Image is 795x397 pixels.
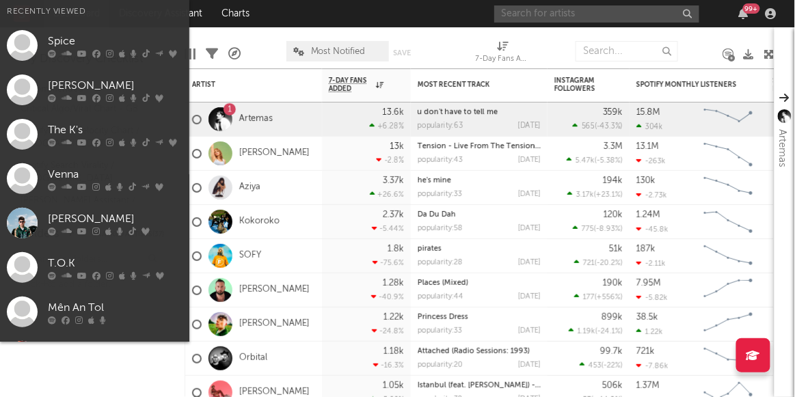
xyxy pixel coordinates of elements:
svg: Chart title [698,102,759,137]
a: [PERSON_NAME] [239,148,310,159]
div: ( ) [580,361,623,370]
div: 99 + [743,3,760,14]
div: 7.95M [636,279,661,288]
div: ( ) [567,156,623,165]
div: [PERSON_NAME] [48,211,183,228]
div: popularity: 28 [418,259,463,266]
div: 1.05k [383,381,404,390]
div: [DATE] [518,225,541,232]
div: [DATE] [518,293,541,301]
span: -24.1 % [597,328,621,336]
div: -45.8k [636,225,669,234]
a: Attached (Radio Sessions: 1993) [418,348,530,355]
div: -2.11k [636,259,666,268]
div: [DATE] [518,361,541,369]
svg: Chart title [698,137,759,171]
a: Artemas [239,113,273,125]
span: 7-Day Fans Added [329,77,373,93]
div: popularity: 33 [418,327,462,335]
svg: Chart title [698,171,759,205]
span: 775 [582,225,594,233]
span: -22 % [604,362,621,370]
span: -5.38 % [597,157,621,165]
div: -40.9 % [371,292,404,301]
div: Venna [48,167,183,183]
svg: Chart title [698,205,759,239]
div: 506k [602,381,623,390]
input: Search... [576,41,678,61]
div: 2.37k [383,210,404,219]
div: 1.24M [636,210,660,219]
div: [DATE] [518,327,541,335]
div: 194k [603,176,623,185]
div: 3.37k [383,176,404,185]
div: 3.3M [604,142,623,151]
div: 1.37M [636,381,660,390]
div: [DATE] [518,122,541,130]
span: -8.93 % [596,225,621,233]
div: Places (Mixed) [418,279,541,287]
div: 1.18k [383,347,404,356]
div: -2.8 % [377,156,404,165]
div: popularity: 58 [418,225,463,232]
div: A&R Pipeline [228,34,241,74]
div: 187k [636,245,656,254]
a: Da Du Dah [418,211,456,219]
div: -7.86k [636,361,669,370]
div: Attached (Radio Sessions: 1993) [418,348,541,355]
div: [PERSON_NAME] [48,78,183,94]
div: Instagram Followers [554,77,602,93]
a: Aziya [239,182,260,193]
div: popularity: 33 [418,191,462,198]
div: [DATE] [518,156,541,164]
div: Artemas [774,129,791,167]
div: ( ) [574,292,623,301]
div: 99.7k [600,347,623,356]
div: -16.3 % [373,361,404,370]
div: 7-Day Fans Added (7-Day Fans Added) [476,34,530,74]
div: 130k [636,176,656,185]
div: 190k [603,279,623,288]
div: ( ) [573,122,623,131]
a: pirates [418,245,442,253]
div: 1.22k [636,327,663,336]
div: Filters [206,34,218,74]
div: The K's [48,122,183,139]
div: 1.22k [383,313,404,322]
div: Artist [192,81,295,89]
div: 7-Day Fans Added (7-Day Fans Added) [476,51,530,68]
span: +23.1 % [596,191,621,199]
a: Princess Dress [418,314,468,321]
div: 1.8k [388,245,404,254]
div: 15.8M [636,108,660,117]
span: Most Notified [311,47,366,56]
div: he's mine [418,177,541,184]
div: pirates [418,245,541,253]
div: Da Du Dah [418,211,541,219]
div: Edit Columns [185,34,196,74]
a: u don't have to tell me [418,109,498,116]
div: 51k [609,245,623,254]
span: 5.47k [576,157,595,165]
div: +6.28 % [370,122,404,131]
div: T.O.K [48,256,183,272]
span: 453 [589,362,602,370]
div: popularity: 43 [418,156,463,164]
div: -5.44 % [372,224,404,233]
svg: Chart title [698,307,759,342]
a: [PERSON_NAME] [239,318,310,330]
div: Spotify Monthly Listeners [636,81,739,89]
div: 38.5k [636,313,658,322]
span: 177 [583,294,595,301]
div: 721k [636,347,655,356]
span: 565 [582,123,595,131]
svg: Chart title [698,273,759,307]
span: 3.17k [576,191,594,199]
div: -263k [636,156,666,165]
div: u don't have to tell me [418,109,541,116]
span: 1.19k [578,328,595,336]
div: 1.28k [383,279,404,288]
button: Save [394,49,412,57]
div: -24.8 % [372,327,404,336]
div: 120k [604,210,623,219]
